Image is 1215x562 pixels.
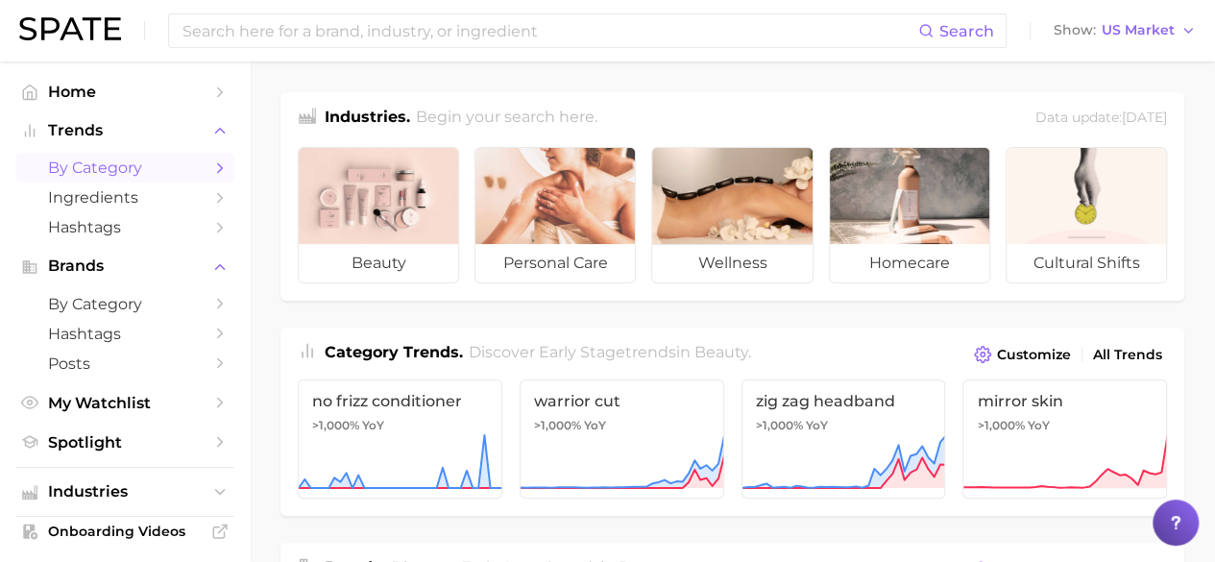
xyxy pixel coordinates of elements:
span: Customize [997,347,1071,363]
span: YoY [1027,418,1049,433]
h1: Industries. [325,106,410,132]
span: zig zag headband [756,392,932,410]
div: Data update: [DATE] [1035,106,1167,132]
span: no frizz conditioner [312,392,488,410]
a: by Category [15,153,234,183]
span: by Category [48,295,202,313]
span: Ingredients [48,188,202,207]
a: beauty [298,147,459,283]
span: warrior cut [534,392,710,410]
span: Spotlight [48,433,202,452]
a: Home [15,77,234,107]
a: wellness [651,147,813,283]
span: Show [1054,25,1096,36]
a: Hashtags [15,319,234,349]
a: All Trends [1088,342,1167,368]
button: Industries [15,477,234,506]
span: beauty [299,244,458,282]
a: no frizz conditioner>1,000% YoY [298,379,502,499]
input: Search here for a brand, industry, or ingredient [181,14,918,47]
span: personal care [475,244,635,282]
span: All Trends [1093,347,1162,363]
button: Trends [15,116,234,145]
span: >1,000% [756,418,803,432]
a: Spotlight [15,428,234,457]
span: YoY [584,418,606,433]
h2: Begin your search here. [416,106,597,132]
span: US Market [1102,25,1175,36]
button: Brands [15,252,234,281]
span: My Watchlist [48,394,202,412]
span: Discover Early Stage trends in . [469,343,751,361]
a: homecare [829,147,990,283]
a: Posts [15,349,234,379]
a: warrior cut>1,000% YoY [520,379,724,499]
button: Customize [969,341,1076,368]
a: mirror skin>1,000% YoY [962,379,1167,499]
span: Trends [48,122,202,139]
a: Ingredients [15,183,234,212]
button: ShowUS Market [1049,18,1201,43]
a: cultural shifts [1006,147,1167,283]
span: YoY [806,418,828,433]
span: cultural shifts [1007,244,1166,282]
span: >1,000% [977,418,1024,432]
span: homecare [830,244,989,282]
span: Hashtags [48,218,202,236]
span: Search [939,22,994,40]
span: YoY [362,418,384,433]
a: by Category [15,289,234,319]
span: Onboarding Videos [48,523,202,540]
a: Onboarding Videos [15,517,234,546]
span: by Category [48,159,202,177]
span: Home [48,83,202,101]
a: Hashtags [15,212,234,242]
span: Posts [48,354,202,373]
span: >1,000% [534,418,581,432]
span: beauty [694,343,748,361]
a: zig zag headband>1,000% YoY [741,379,946,499]
span: Industries [48,483,202,501]
span: mirror skin [977,392,1153,410]
a: My Watchlist [15,388,234,418]
span: Hashtags [48,325,202,343]
span: Category Trends . [325,343,463,361]
img: SPATE [19,17,121,40]
span: wellness [652,244,812,282]
a: personal care [474,147,636,283]
span: Brands [48,257,202,275]
span: >1,000% [312,418,359,432]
